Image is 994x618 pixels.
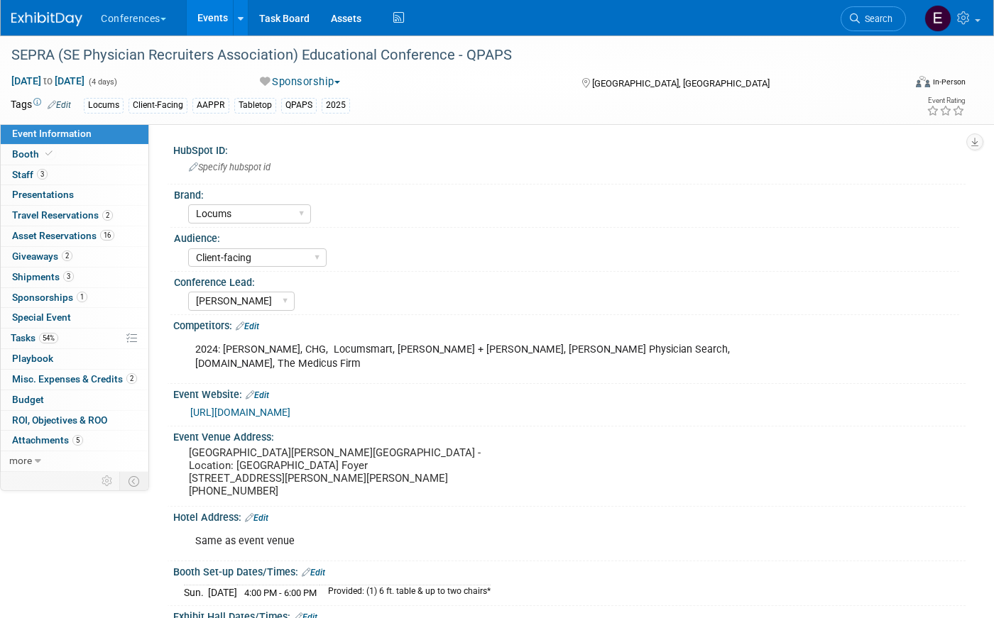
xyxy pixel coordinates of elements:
span: Specify hubspot id [189,162,271,172]
div: Hotel Address: [173,507,966,525]
span: Attachments [12,434,83,446]
div: Locums [84,98,124,113]
img: Erin Anderson [924,5,951,32]
span: 5 [72,435,83,446]
a: Misc. Expenses & Credits2 [1,370,148,390]
div: QPAPS [281,98,317,113]
div: Event Format [824,74,966,95]
div: Competitors: [173,315,966,333]
span: 54% [39,333,58,343]
a: Edit [48,100,71,110]
a: Asset Reservations16 [1,226,148,246]
span: 2 [126,373,137,384]
a: Edit [236,321,259,331]
span: ROI, Objectives & ROO [12,414,107,426]
span: Asset Reservations [12,230,114,241]
a: Booth [1,145,148,165]
a: Edit [302,568,325,578]
span: Search [860,13,892,24]
a: Search [841,6,906,31]
span: Booth [12,148,55,160]
a: Staff3 [1,165,148,185]
span: Sponsorships [12,292,87,303]
a: Shipments3 [1,267,148,287]
a: Event Information [1,124,148,144]
a: Presentations [1,185,148,205]
td: Provided: (1) 6 ft. table & up to two chairs* [319,585,491,600]
td: Personalize Event Tab Strip [95,472,120,490]
a: Special Event [1,308,148,328]
div: Booth Set-up Dates/Times: [173,561,966,580]
span: Travel Reservations [12,209,113,221]
span: Giveaways [12,250,72,262]
div: HubSpot ID: [173,140,966,158]
span: Staff [12,169,48,180]
a: Edit [245,513,268,523]
a: Budget [1,390,148,410]
span: 16 [100,230,114,241]
span: 3 [63,271,74,282]
a: Sponsorships1 [1,288,148,308]
a: more [1,451,148,471]
div: Tabletop [234,98,276,113]
div: Audience: [174,228,959,245]
span: Shipments [12,271,74,282]
span: [GEOGRAPHIC_DATA], [GEOGRAPHIC_DATA] [592,78,770,89]
div: Conference Lead: [174,272,959,289]
div: Event Website: [173,384,966,402]
span: 1 [77,292,87,302]
td: Toggle Event Tabs [120,472,149,490]
div: 2025 [322,98,350,113]
span: more [9,455,32,466]
button: Sponsorship [255,75,346,89]
img: ExhibitDay [11,12,82,26]
a: Playbook [1,349,148,369]
img: Format-Inperson.png [916,76,930,87]
pre: [GEOGRAPHIC_DATA][PERSON_NAME][GEOGRAPHIC_DATA] - Location: [GEOGRAPHIC_DATA] Foyer [STREET_ADDRE... [189,446,488,497]
div: Brand: [174,184,959,202]
span: 3 [37,169,48,180]
a: [URL][DOMAIN_NAME] [190,407,290,418]
span: Event Information [12,128,92,139]
span: to [41,75,55,87]
a: Travel Reservations2 [1,206,148,226]
span: 4:00 PM - 6:00 PM [244,587,317,598]
div: Same as event venue [185,527,812,556]
span: 2 [62,250,72,261]
td: Tags [11,97,71,114]
a: Edit [246,390,269,400]
span: Tasks [11,332,58,343]
span: Budget [12,394,44,405]
div: SEPRA (SE Physician Recruiters Association) Educational Conference - QPAPS [6,43,884,68]
a: ROI, Objectives & ROO [1,411,148,431]
div: In-Person [932,77,966,87]
span: (4 days) [87,77,117,87]
td: [DATE] [208,585,237,600]
td: Sun. [184,585,208,600]
span: Misc. Expenses & Credits [12,373,137,385]
a: Giveaways2 [1,247,148,267]
span: Presentations [12,189,74,200]
span: 2 [102,210,113,221]
i: Booth reservation complete [45,150,53,158]
div: Event Venue Address: [173,426,966,444]
div: 2024: [PERSON_NAME], CHG, Locumsmart, [PERSON_NAME] + [PERSON_NAME], [PERSON_NAME] Physician Sear... [185,336,812,378]
div: Client-Facing [129,98,187,113]
span: [DATE] [DATE] [11,75,85,87]
span: Playbook [12,353,53,364]
div: Event Rating [927,97,965,104]
div: AAPPR [192,98,229,113]
a: Attachments5 [1,431,148,451]
span: Special Event [12,311,71,323]
a: Tasks54% [1,329,148,348]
